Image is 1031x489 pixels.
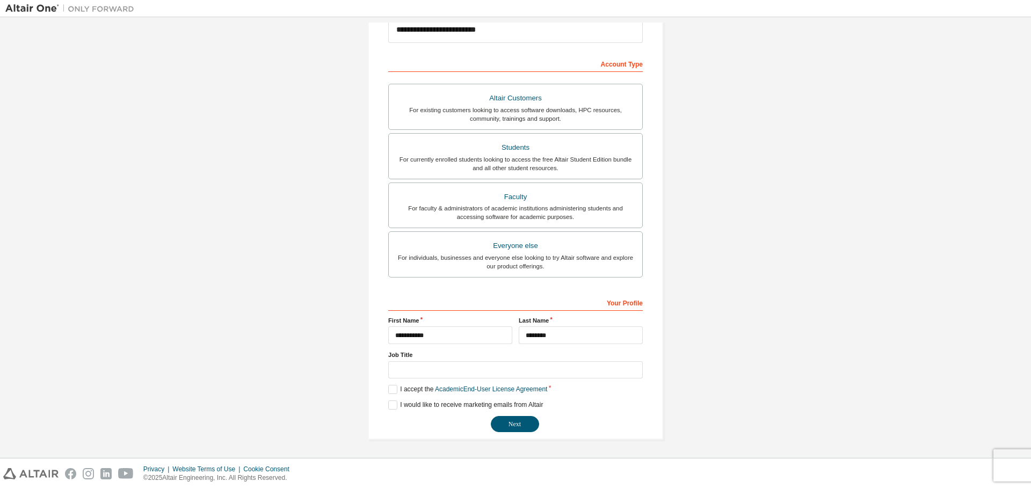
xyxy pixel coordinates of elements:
label: Job Title [388,351,643,359]
div: For existing customers looking to access software downloads, HPC resources, community, trainings ... [395,106,636,123]
div: For individuals, businesses and everyone else looking to try Altair software and explore our prod... [395,253,636,271]
label: Last Name [519,316,643,325]
div: For faculty & administrators of academic institutions administering students and accessing softwa... [395,204,636,221]
img: instagram.svg [83,468,94,479]
p: © 2025 Altair Engineering, Inc. All Rights Reserved. [143,473,296,483]
img: facebook.svg [65,468,76,479]
label: First Name [388,316,512,325]
div: Account Type [388,55,643,72]
div: Privacy [143,465,172,473]
img: altair_logo.svg [3,468,59,479]
img: linkedin.svg [100,468,112,479]
div: Students [395,140,636,155]
div: Faculty [395,189,636,205]
div: Everyone else [395,238,636,253]
div: Cookie Consent [243,465,295,473]
div: Your Profile [388,294,643,311]
img: youtube.svg [118,468,134,479]
button: Next [491,416,539,432]
div: Altair Customers [395,91,636,106]
label: I would like to receive marketing emails from Altair [388,400,543,410]
div: Website Terms of Use [172,465,243,473]
img: Altair One [5,3,140,14]
div: For currently enrolled students looking to access the free Altair Student Edition bundle and all ... [395,155,636,172]
label: I accept the [388,385,547,394]
a: Academic End-User License Agreement [435,385,547,393]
